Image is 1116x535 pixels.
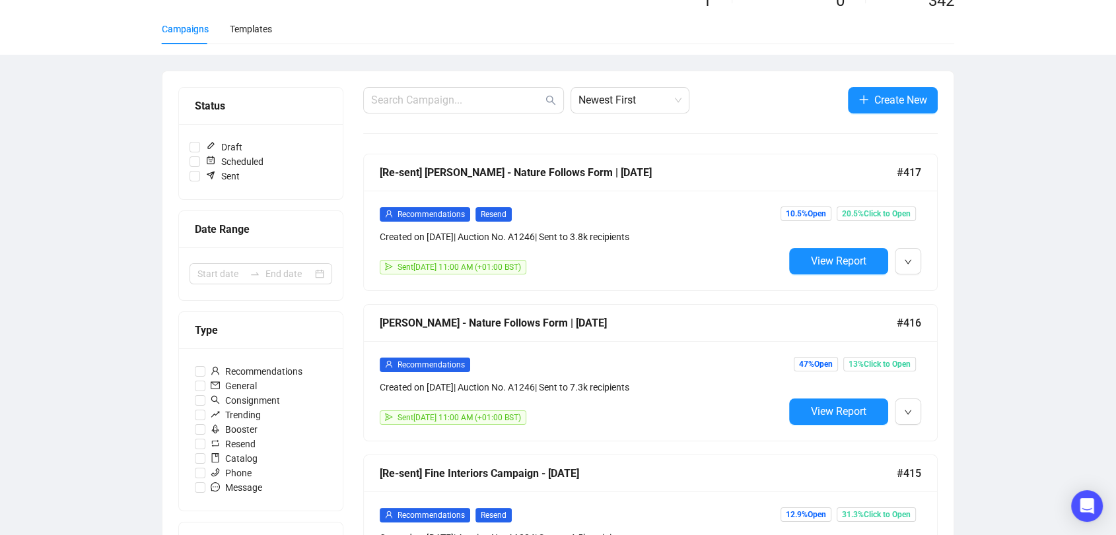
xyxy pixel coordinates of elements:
span: Catalog [205,451,263,466]
button: Create New [848,87,938,113]
input: Start date [197,267,244,281]
div: Templates [230,22,272,36]
span: 10.5% Open [781,206,831,221]
span: Booster [205,422,263,437]
span: View Report [811,405,866,418]
span: phone [211,468,220,477]
span: Consignment [205,393,285,408]
div: [Re-sent] Fine Interiors Campaign - [DATE] [380,465,897,482]
span: Resend [475,508,512,522]
span: down [904,408,912,416]
span: send [385,413,393,421]
span: Draft [200,140,248,154]
span: #417 [897,164,921,181]
span: Sent [DATE] 11:00 AM (+01:00 BST) [398,413,521,422]
span: Create New [874,92,927,108]
span: Scheduled [200,154,269,169]
span: user [385,210,393,218]
span: View Report [811,255,866,267]
span: 31.3% Click to Open [837,507,916,522]
input: End date [265,267,312,281]
input: Search Campaign... [371,92,543,108]
div: [Re-sent] [PERSON_NAME] - Nature Follows Form | [DATE] [380,164,897,181]
span: book [211,453,220,462]
a: [PERSON_NAME] - Nature Follows Form | [DATE]#416userRecommendationsCreated on [DATE]| Auction No.... [363,304,938,441]
span: plus [858,94,869,105]
span: 20.5% Click to Open [837,206,916,221]
span: search [545,95,556,106]
span: Sent [200,169,245,183]
span: retweet [211,439,220,448]
span: Resend [205,437,261,451]
span: search [211,395,220,404]
span: 47% Open [794,357,838,371]
div: Open Intercom Messenger [1071,490,1103,522]
span: user [385,511,393,519]
span: 12.9% Open [781,507,831,522]
div: Status [195,98,327,114]
span: 13% Click to Open [843,357,916,371]
button: View Report [789,248,888,274]
span: Recommendations [398,360,465,369]
div: Date Range [195,221,327,237]
span: message [211,482,220,491]
button: View Report [789,398,888,425]
span: swap-right [250,268,260,279]
span: Recommendations [205,364,308,379]
span: to [250,268,260,279]
span: Recommendations [398,210,465,219]
a: [Re-sent] [PERSON_NAME] - Nature Follows Form | [DATE]#417userRecommendationsResendCreated on [DA... [363,154,938,291]
span: rocket [211,424,220,433]
span: #415 [897,465,921,482]
span: Phone [205,466,257,480]
span: Message [205,480,267,495]
span: user [385,360,393,368]
span: mail [211,381,220,390]
span: down [904,258,912,266]
span: Sent [DATE] 11:00 AM (+01:00 BST) [398,263,521,272]
span: send [385,263,393,270]
div: Created on [DATE] | Auction No. A1246 | Sent to 3.8k recipients [380,230,784,244]
span: Resend [475,207,512,222]
div: Created on [DATE] | Auction No. A1246 | Sent to 7.3k recipients [380,380,784,394]
div: Campaigns [162,22,209,36]
span: Recommendations [398,511,465,520]
div: [PERSON_NAME] - Nature Follows Form | [DATE] [380,315,897,331]
span: user [211,366,220,375]
span: #416 [897,315,921,331]
div: Type [195,322,327,338]
span: General [205,379,262,393]
span: rise [211,410,220,419]
span: Trending [205,408,266,422]
span: Newest First [578,88,681,113]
